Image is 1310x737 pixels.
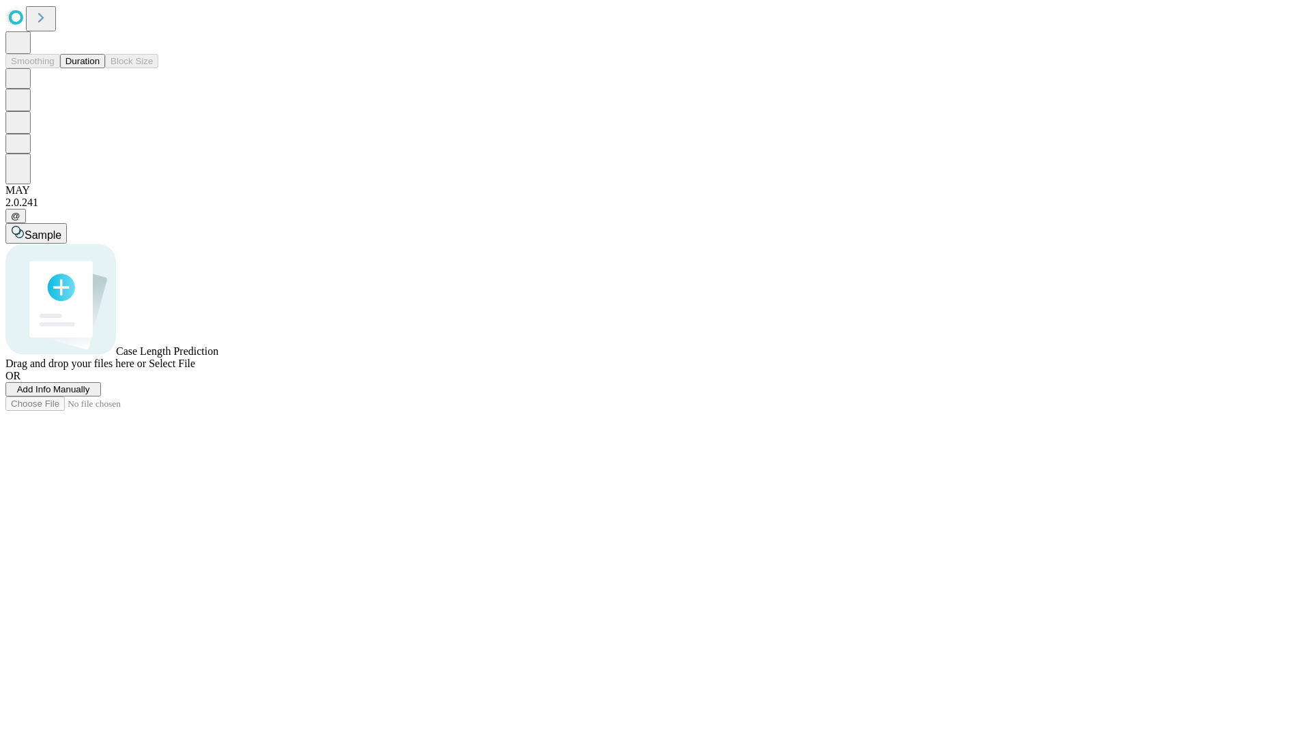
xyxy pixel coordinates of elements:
[5,197,1305,209] div: 2.0.241
[5,358,146,369] span: Drag and drop your files here or
[105,54,158,68] button: Block Size
[116,345,218,357] span: Case Length Prediction
[5,223,67,244] button: Sample
[11,211,20,221] span: @
[5,184,1305,197] div: MAY
[5,382,101,396] button: Add Info Manually
[5,370,20,381] span: OR
[17,384,90,394] span: Add Info Manually
[149,358,195,369] span: Select File
[60,54,105,68] button: Duration
[5,209,26,223] button: @
[5,54,60,68] button: Smoothing
[25,229,61,241] span: Sample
